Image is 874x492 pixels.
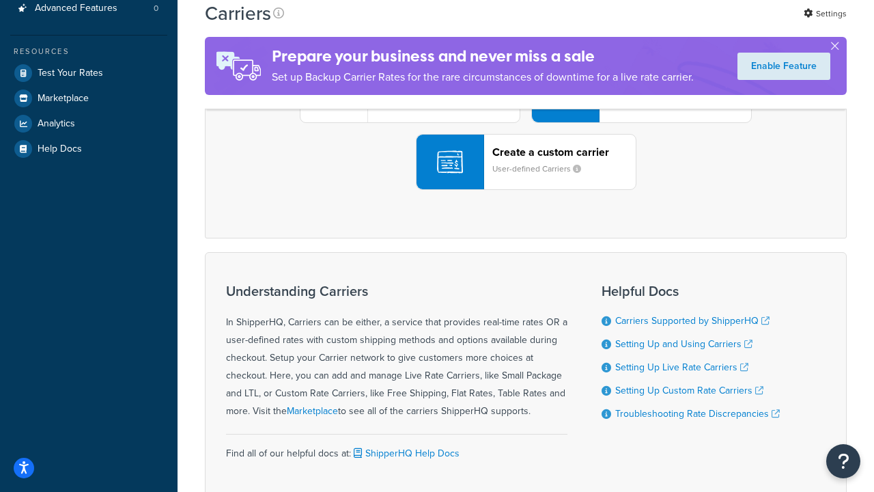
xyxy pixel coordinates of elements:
h3: Helpful Docs [602,284,780,299]
p: Set up Backup Carrier Rates for the rare circumstances of downtime for a live rate carrier. [272,68,694,87]
a: Marketplace [287,404,338,418]
div: Resources [10,46,167,57]
span: Analytics [38,118,75,130]
a: Test Your Rates [10,61,167,85]
img: icon-carrier-custom-c93b8a24.svg [437,149,463,175]
a: Carriers Supported by ShipperHQ [615,314,770,328]
div: In ShipperHQ, Carriers can be either, a service that provides real-time rates OR a user-defined r... [226,284,567,420]
a: Troubleshooting Rate Discrepancies [615,407,780,421]
h4: Prepare your business and never miss a sale [272,45,694,68]
a: Setting Up Custom Rate Carriers [615,383,763,398]
a: Marketplace [10,86,167,111]
a: Setting Up and Using Carriers [615,337,752,351]
span: Advanced Features [35,3,117,14]
span: Test Your Rates [38,68,103,79]
button: Open Resource Center [826,444,860,478]
small: User-defined Carriers [492,163,592,175]
img: ad-rules-rateshop-fe6ec290ccb7230408bd80ed9643f0289d75e0ffd9eb532fc0e269fcd187b520.png [205,37,272,95]
a: ShipperHQ Help Docs [351,446,460,461]
span: Help Docs [38,143,82,155]
span: Marketplace [38,93,89,105]
a: Analytics [10,111,167,136]
header: Create a custom carrier [492,146,636,159]
a: Help Docs [10,137,167,161]
a: Settings [804,4,847,23]
span: 0 [154,3,158,14]
h3: Understanding Carriers [226,284,567,299]
a: Setting Up Live Rate Carriers [615,360,748,374]
button: Create a custom carrierUser-defined Carriers [416,134,636,190]
div: Find all of our helpful docs at: [226,434,567,463]
a: Enable Feature [737,53,830,80]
